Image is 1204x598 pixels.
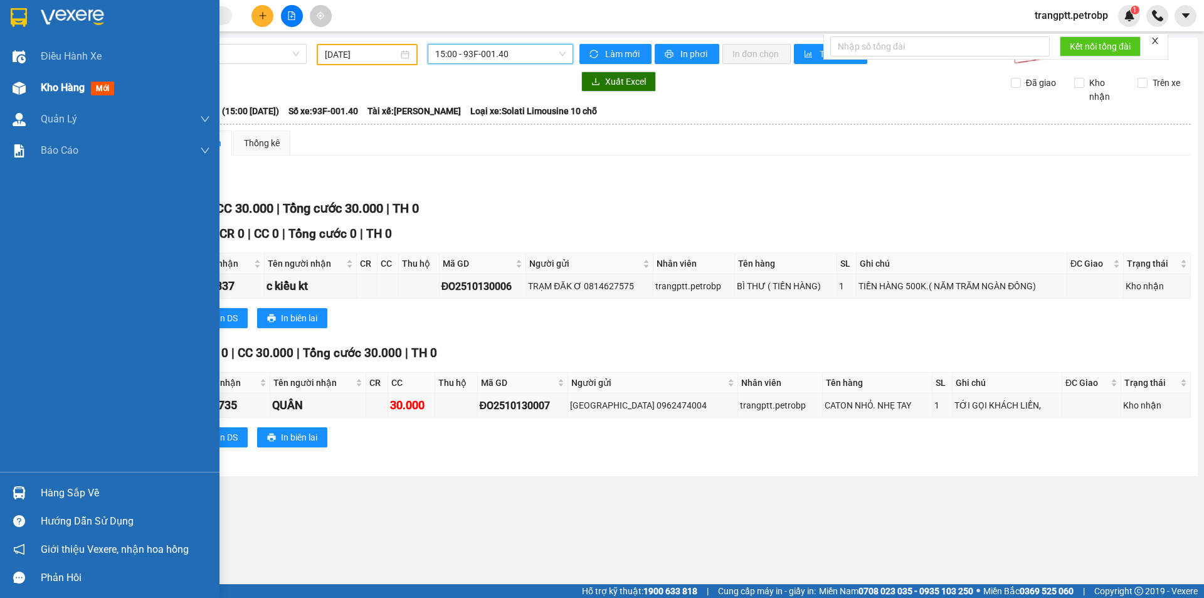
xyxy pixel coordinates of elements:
span: In biên lai [281,311,317,325]
span: trangptt.petrobp [1025,8,1118,23]
th: Thu hộ [435,373,477,393]
input: 13/10/2025 [325,48,398,61]
div: c kiều kt [267,277,354,295]
span: Số xe: 93F-001.40 [288,104,358,118]
th: Tên hàng [735,254,837,274]
span: | [282,227,285,241]
span: bar-chart [804,50,815,60]
span: CR 0 [219,227,245,241]
span: printer [267,433,276,443]
button: syncLàm mới [579,44,652,64]
span: ĐC Giao [1070,257,1111,270]
strong: 0708 023 035 - 0935 103 250 [858,586,973,596]
span: | [405,346,408,360]
span: Kho nhận [1084,76,1128,104]
div: Kho nhận [1123,398,1188,412]
span: Miền Bắc [983,584,1074,598]
td: QUÂN [270,393,366,418]
div: Hàng sắp về [41,484,210,503]
span: Mã GD [443,257,513,270]
span: Kết nối tổng đài [1070,40,1131,53]
button: plus [251,5,273,27]
span: Tổng cước 30.000 [303,346,402,360]
div: 1 [839,279,854,293]
span: | [297,346,300,360]
span: mới [91,82,114,95]
span: Trạng thái [1124,376,1178,390]
span: TH 0 [366,227,392,241]
span: | [360,227,363,241]
span: TH 0 [393,201,419,216]
div: 0974337735 [174,397,268,414]
div: trường [11,41,89,56]
td: ĐO2510130007 [478,393,568,418]
td: 0974337735 [172,393,271,418]
span: | [248,227,251,241]
span: Miền Nam [819,584,973,598]
td: c kiều kt [265,274,357,299]
div: TỚI GỌI KHÁCH LIỀN, [954,398,1060,412]
span: | [231,346,235,360]
th: SL [837,254,857,274]
span: | [277,201,280,216]
sup: 1 [1131,6,1139,14]
div: TUẤN [98,41,183,56]
th: CR [366,373,388,393]
span: | [386,201,389,216]
img: logo-vxr [11,8,27,27]
span: CC 30.000 [238,346,293,360]
span: down [200,114,210,124]
th: Tên hàng [823,373,932,393]
span: Kho hàng [41,82,85,93]
span: download [591,77,600,87]
span: ⚪️ [976,589,980,594]
div: 1 [934,398,951,412]
div: 30.000 [390,397,433,414]
button: printerIn DS [194,308,248,328]
span: Tổng cước 30.000 [283,201,383,216]
span: In phơi [680,47,709,61]
span: aim [316,11,325,20]
div: BÌ THƯ ( TIỀN HÀNG) [737,279,835,293]
span: Đã giao [1021,76,1061,90]
span: Hỗ trợ kỹ thuật: [582,584,697,598]
input: Nhập số tổng đài [830,36,1050,56]
div: TRẠM ĐĂK Ơ 0814627575 [528,279,651,293]
img: warehouse-icon [13,486,26,499]
img: solution-icon [13,144,26,158]
button: bar-chartThống kê [794,44,867,64]
span: Quản Lý [41,111,77,127]
th: Ghi chú [953,373,1062,393]
button: Kết nối tổng đài [1060,36,1141,56]
button: In đơn chọn [722,44,791,64]
div: QUÂN [272,397,364,414]
span: notification [13,543,25,555]
span: | [1083,584,1085,598]
button: printerIn biên lai [257,427,327,447]
span: Giới thiệu Vexere, nhận hoa hồng [41,542,189,557]
span: Chuyến: (15:00 [DATE]) [187,104,279,118]
span: Người gửi [571,376,725,390]
img: warehouse-icon [13,113,26,126]
div: VP Đắk Ơ [11,11,89,41]
button: downloadXuất Excel [581,72,656,92]
th: Nhân viên [653,254,735,274]
div: trangptt.petrobp [740,398,820,412]
span: printer [665,50,675,60]
th: CR [357,254,378,274]
span: Gửi: [11,12,30,25]
div: Thống kê [244,136,280,150]
span: Làm mới [605,47,642,61]
div: Phản hồi [41,569,210,587]
th: Ghi chú [857,254,1067,274]
div: 60.000 [96,81,184,99]
span: CC : [96,84,114,97]
span: Mã GD [481,376,555,390]
span: caret-down [1180,10,1191,21]
th: CC [378,254,399,274]
span: TH 0 [411,346,437,360]
img: warehouse-icon [13,50,26,63]
span: file-add [287,11,296,20]
span: copyright [1134,587,1143,595]
div: trangptt.petrobp [655,279,732,293]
